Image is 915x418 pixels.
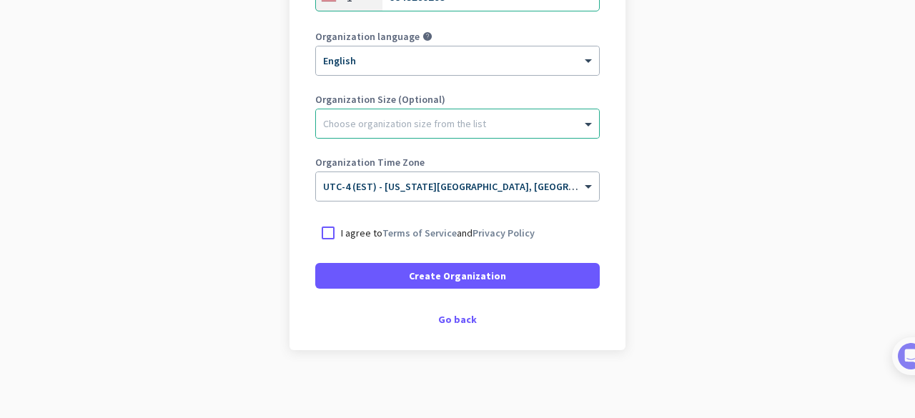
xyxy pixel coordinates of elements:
[315,31,420,41] label: Organization language
[409,269,506,283] span: Create Organization
[315,314,600,324] div: Go back
[315,94,600,104] label: Organization Size (Optional)
[315,263,600,289] button: Create Organization
[473,227,535,239] a: Privacy Policy
[341,226,535,240] p: I agree to and
[422,31,432,41] i: help
[315,157,600,167] label: Organization Time Zone
[382,227,457,239] a: Terms of Service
